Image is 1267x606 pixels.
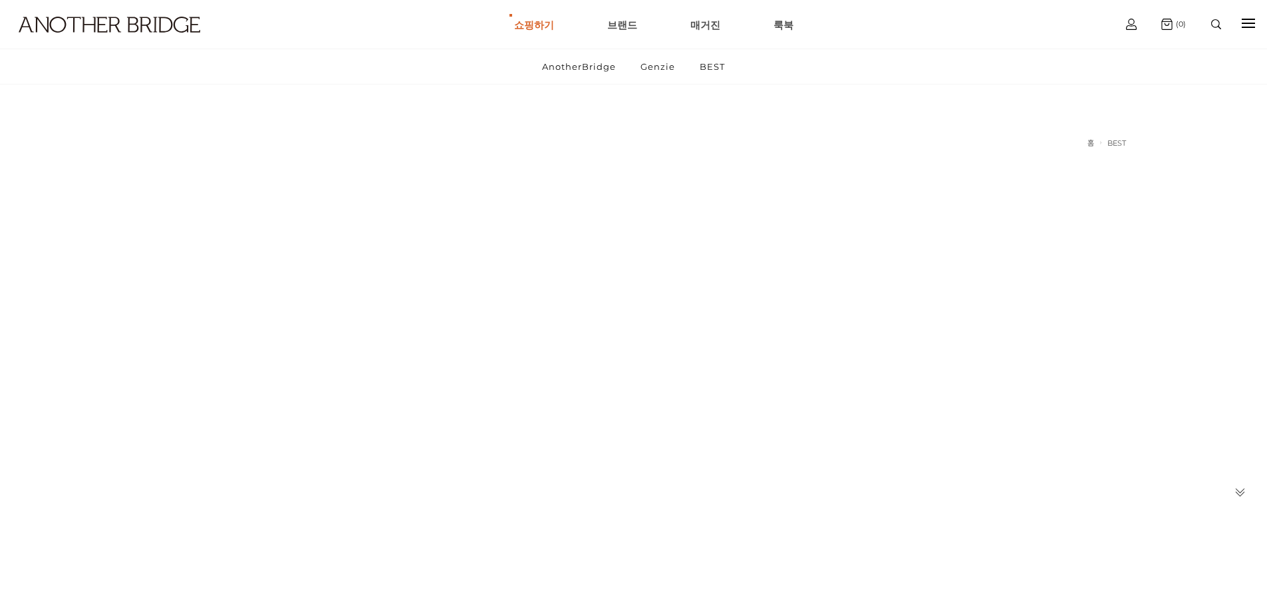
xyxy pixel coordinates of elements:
img: cart [1126,19,1137,30]
a: 매거진 [690,1,720,49]
span: (0) [1173,19,1186,29]
a: AnotherBridge [531,49,627,84]
a: 브랜드 [607,1,637,49]
a: 쇼핑하기 [514,1,554,49]
img: cart [1161,19,1173,30]
a: (0) [1161,19,1186,30]
a: 홈 [1087,138,1094,148]
a: logo [7,17,197,65]
a: Genzie [629,49,686,84]
img: logo [19,17,200,33]
a: 룩북 [774,1,793,49]
a: BEST [1107,138,1126,148]
a: BEST [688,49,736,84]
img: search [1211,19,1221,29]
